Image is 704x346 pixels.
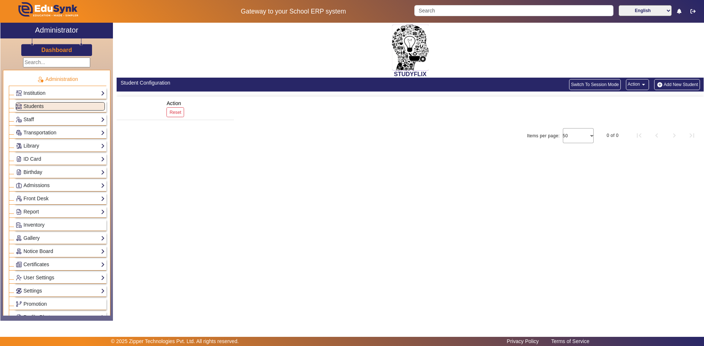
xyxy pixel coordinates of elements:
[547,336,593,346] a: Terms of Service
[37,76,44,83] img: Administration.png
[607,132,619,139] div: 0 of 0
[23,103,44,109] span: Students
[16,301,22,307] img: Branchoperations.png
[166,107,184,117] button: Reset
[121,79,406,87] div: Student Configuration
[640,81,647,88] mat-icon: arrow_drop_down
[626,79,649,90] button: Action
[392,25,429,71] img: 2da83ddf-6089-4dce-a9e2-416746467bdd
[180,8,407,15] h5: Gateway to your School ERP system
[683,127,701,144] button: Last page
[527,132,560,139] div: Items per page:
[164,97,187,120] div: Action
[569,79,621,90] button: Switch To Session Mode
[23,222,45,228] span: Inventory
[648,127,665,144] button: Previous page
[16,102,105,111] a: Students
[665,127,683,144] button: Next page
[16,104,22,109] img: Students.png
[111,338,239,345] p: © 2025 Zipper Technologies Pvt. Ltd. All rights reserved.
[16,221,105,229] a: Inventory
[654,79,700,90] button: Add New Student
[9,75,106,83] p: Administration
[630,127,648,144] button: First page
[117,71,704,78] h2: STUDYFLIX
[41,46,72,53] h3: Dashboard
[0,23,113,38] a: Administrator
[23,301,47,307] span: Promotion
[35,26,78,34] h2: Administrator
[41,46,73,54] a: Dashboard
[503,336,542,346] a: Privacy Policy
[23,57,90,67] input: Search...
[16,222,22,228] img: Inventory.png
[414,5,613,16] input: Search
[16,300,105,308] a: Promotion
[656,82,664,88] img: add-new-student.png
